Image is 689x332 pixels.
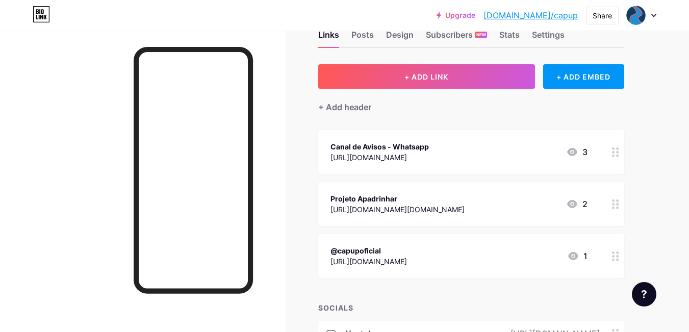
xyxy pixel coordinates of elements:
[483,9,578,21] a: [DOMAIN_NAME]/capup
[499,29,520,47] div: Stats
[426,29,487,47] div: Subscribers
[566,198,588,210] div: 2
[351,29,374,47] div: Posts
[532,29,565,47] div: Settings
[330,256,407,267] div: [URL][DOMAIN_NAME]
[566,146,588,158] div: 3
[386,29,414,47] div: Design
[330,141,429,152] div: Canal de Avisos - Whatsapp
[330,152,429,163] div: [URL][DOMAIN_NAME]
[543,64,624,89] div: + ADD EMBED
[593,10,612,21] div: Share
[437,11,475,19] a: Upgrade
[330,204,465,215] div: [URL][DOMAIN_NAME][DOMAIN_NAME]
[330,193,465,204] div: Projeto Apadrinhar
[318,302,624,313] div: SOCIALS
[318,64,535,89] button: + ADD LINK
[318,29,339,47] div: Links
[567,250,588,262] div: 1
[476,32,486,38] span: NEW
[404,72,448,81] span: + ADD LINK
[318,101,371,113] div: + Add header
[626,6,646,25] img: capup
[330,245,407,256] div: @capupoficial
